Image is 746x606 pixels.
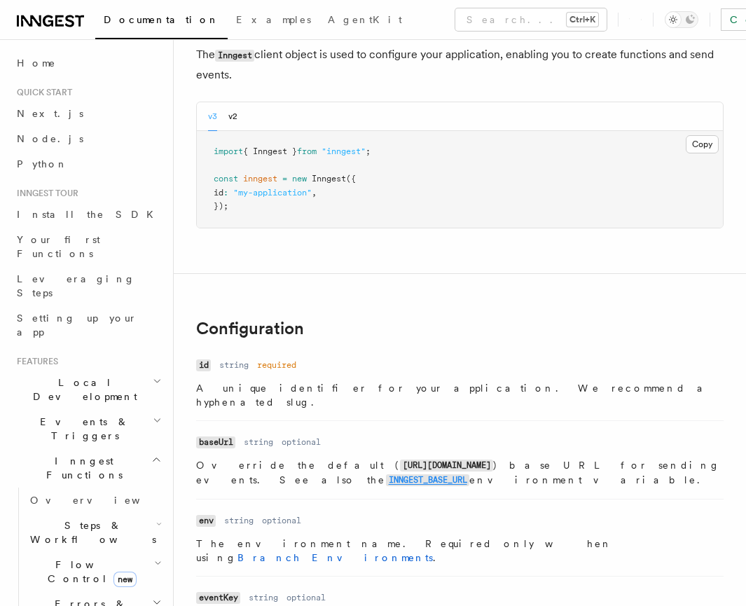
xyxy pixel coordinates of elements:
button: Local Development [11,370,165,409]
span: ({ [346,174,356,184]
a: Branch Environments [237,552,433,563]
span: AgentKit [328,14,402,25]
span: Events & Triggers [11,415,153,443]
dd: string [219,359,249,371]
button: Events & Triggers [11,409,165,448]
p: The environment name. Required only when using . [196,537,724,565]
span: const [214,174,238,184]
dd: string [244,436,273,448]
a: Home [11,50,165,76]
dd: string [249,592,278,603]
a: Documentation [95,4,228,39]
code: [URL][DOMAIN_NAME] [400,460,493,471]
code: id [196,359,211,371]
span: Local Development [11,376,153,404]
span: , [312,188,317,198]
a: INNGEST_BASE_URL [386,474,469,486]
span: Inngest [312,174,346,184]
a: Leveraging Steps [11,266,165,305]
code: env [196,515,216,527]
button: Toggle dark mode [665,11,698,28]
a: Next.js [11,101,165,126]
span: Inngest tour [11,188,78,199]
span: Setting up your app [17,312,137,338]
span: Leveraging Steps [17,273,135,298]
p: A unique identifier for your application. We recommend a hyphenated slug. [196,381,724,409]
a: Node.js [11,126,165,151]
dd: optional [286,592,326,603]
code: INNGEST_BASE_URL [386,474,469,486]
span: Next.js [17,108,83,119]
button: Steps & Workflows [25,513,165,552]
span: Install the SDK [17,209,162,220]
span: Flow Control [25,558,154,586]
span: : [223,188,228,198]
span: new [292,174,307,184]
p: The client object is used to configure your application, enabling you to create functions and sen... [196,45,724,85]
span: ; [366,146,371,156]
dd: required [257,359,296,371]
button: v2 [228,102,237,131]
code: Inngest [215,50,254,62]
span: inngest [243,174,277,184]
span: Overview [30,495,174,506]
span: "my-application" [233,188,312,198]
a: Setting up your app [11,305,165,345]
span: Node.js [17,133,83,144]
span: import [214,146,243,156]
dd: optional [262,515,301,526]
a: Install the SDK [11,202,165,227]
a: AgentKit [319,4,410,38]
button: Inngest Functions [11,448,165,488]
span: Features [11,356,58,367]
span: }); [214,201,228,211]
span: Your first Functions [17,234,100,259]
span: = [282,174,287,184]
span: Home [17,56,56,70]
span: Python [17,158,68,170]
a: Python [11,151,165,177]
span: new [113,572,137,587]
dd: optional [282,436,321,448]
span: Examples [236,14,311,25]
a: Examples [228,4,319,38]
span: Quick start [11,87,72,98]
span: Inngest Functions [11,454,151,482]
button: Copy [686,135,719,153]
a: Your first Functions [11,227,165,266]
span: { Inngest } [243,146,297,156]
button: Search...Ctrl+K [455,8,607,31]
button: Flow Controlnew [25,552,165,591]
code: baseUrl [196,436,235,448]
p: Override the default ( ) base URL for sending events. See also the environment variable. [196,458,724,488]
button: v3 [208,102,217,131]
span: Documentation [104,14,219,25]
a: Configuration [196,319,304,338]
span: Steps & Workflows [25,518,156,546]
a: Overview [25,488,165,513]
kbd: Ctrl+K [567,13,598,27]
span: "inngest" [322,146,366,156]
span: from [297,146,317,156]
dd: string [224,515,254,526]
code: eventKey [196,592,240,604]
span: id [214,188,223,198]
